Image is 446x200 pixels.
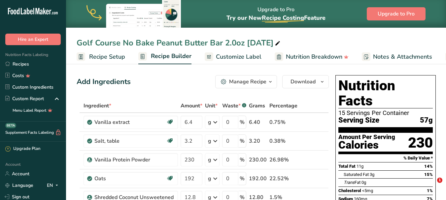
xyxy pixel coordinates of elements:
div: Upgrade to Pro [226,0,326,28]
button: Upgrade to Pro [367,7,426,20]
span: Recipe Setup [89,52,125,61]
a: Recipe Builder [138,49,191,65]
div: g [208,137,211,145]
div: 0.75% [269,118,297,126]
button: Download [282,75,329,88]
span: Grams [249,102,265,110]
div: Upgrade Plan [5,146,40,152]
span: Recipe Builder [151,52,191,61]
span: 1 [437,178,442,183]
span: 57g [420,116,433,125]
span: Saturated Fat [344,172,369,177]
div: Vanilla extract [94,118,166,126]
div: 3.20 [249,137,267,145]
div: g [208,175,211,183]
div: g [208,118,211,126]
div: Salt, table [94,137,166,145]
span: Nutrition Breakdown [286,52,342,61]
div: Add Ingredients [77,76,131,87]
span: Fat [344,180,360,185]
span: Percentage [269,102,297,110]
span: Amount [181,102,202,110]
span: Total Fat [338,164,356,169]
span: 3g [370,172,374,177]
span: Unit [205,102,218,110]
span: Ingredient [84,102,111,110]
div: Custom Report [5,95,44,102]
button: Hire an Expert [5,34,61,45]
span: <5mg [362,188,373,193]
span: Serving Size [338,116,379,125]
span: Upgrade to Pro [378,10,415,18]
div: EN [47,181,61,189]
a: Notes & Attachments [362,49,432,64]
div: 15 Servings Per Container [338,110,433,116]
div: 6.40 [249,118,267,126]
section: % Daily Value * [338,154,433,162]
div: Amount Per Serving [338,134,395,140]
div: 0.38% [269,137,297,145]
iframe: Intercom live chat [424,178,439,193]
span: 11g [357,164,363,169]
span: Cholesterol [338,188,361,193]
div: 230.00 [249,156,267,164]
div: 192.00 [249,175,267,183]
div: Golf Course No Bake Peanut Butter Bar 2.0oz [DATE] [77,37,282,49]
div: Calories [338,140,395,150]
span: 15% [424,172,433,177]
div: Waste [222,102,246,110]
i: Trans [344,180,355,185]
div: 22.52% [269,175,297,183]
a: Language [5,180,33,191]
div: BETA [5,123,16,128]
div: 230 [408,134,433,152]
div: Vanilla Protein Powder [94,156,174,164]
span: Notes & Attachments [373,52,432,61]
span: Customize Label [216,52,261,61]
div: Oats [94,175,166,183]
div: g [208,156,211,164]
span: 0g [361,180,366,185]
a: Recipe Setup [77,49,125,64]
span: Download [291,78,316,86]
a: Nutrition Breakdown [275,49,349,64]
button: Manage Recipe [215,75,277,88]
span: Recipe Costing [262,14,304,22]
div: 26.98% [269,156,297,164]
span: 14% [424,164,433,169]
h1: Nutrition Facts [338,78,433,108]
a: Customize Label [205,49,261,64]
span: Try our New Feature [226,14,326,22]
div: Manage Recipe [229,78,266,86]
